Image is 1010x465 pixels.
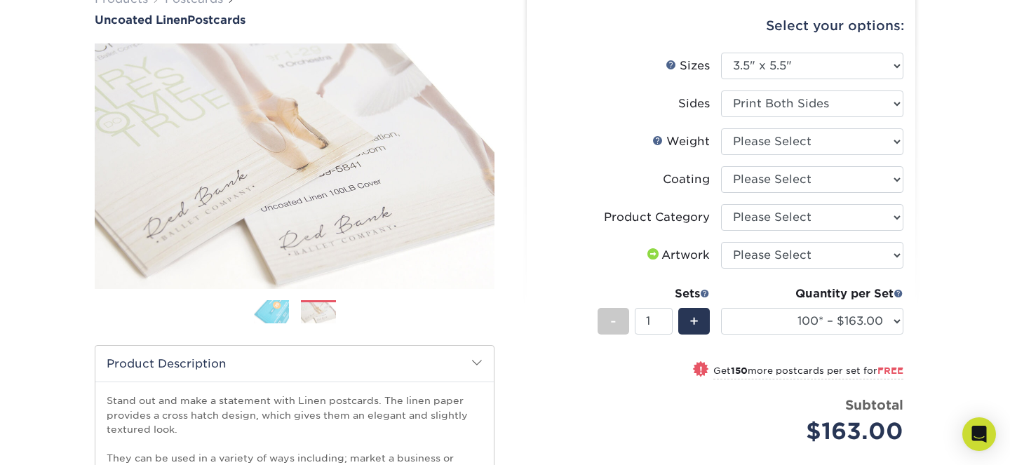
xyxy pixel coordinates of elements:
[95,13,494,27] a: Uncoated LinenPostcards
[845,397,903,412] strong: Subtotal
[877,365,903,376] span: FREE
[95,13,187,27] span: Uncoated Linen
[301,302,336,324] img: Postcards 02
[721,285,903,302] div: Quantity per Set
[678,95,710,112] div: Sides
[962,417,996,451] div: Open Intercom Messenger
[604,209,710,226] div: Product Category
[95,43,494,289] img: Uncoated Linen 02
[95,346,494,382] h2: Product Description
[95,13,494,27] h1: Postcards
[645,247,710,264] div: Artwork
[254,299,289,324] img: Postcards 01
[652,133,710,150] div: Weight
[699,363,703,377] span: !
[666,58,710,74] div: Sizes
[689,311,699,332] span: +
[731,365,748,376] strong: 150
[732,415,903,448] div: $163.00
[663,171,710,188] div: Coating
[610,311,617,332] span: -
[598,285,710,302] div: Sets
[713,365,903,379] small: Get more postcards per set for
